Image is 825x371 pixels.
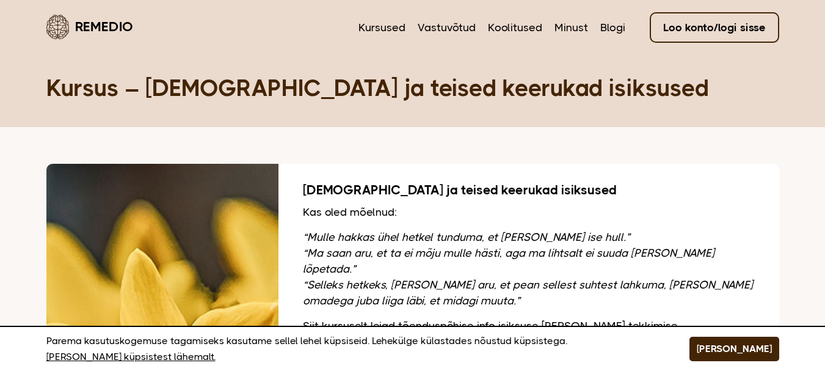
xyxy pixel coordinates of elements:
[303,182,755,198] h2: [DEMOGRAPHIC_DATA] ja teised keerukad isiksused
[46,333,659,365] p: Parema kasutuskogemuse tagamiseks kasutame sellel lehel küpsiseid. Lehekülge külastades nõustud k...
[303,204,755,220] p: Kas oled mõelnud:
[600,20,625,35] a: Blogi
[650,12,779,43] a: Loo konto/logi sisse
[488,20,542,35] a: Koolitused
[46,15,69,39] img: Remedio logo
[554,20,588,35] a: Minust
[46,349,216,365] a: [PERSON_NAME] küpsistest lähemalt.
[46,73,779,103] h1: Kursus – [DEMOGRAPHIC_DATA] ja teised keerukad isiksused
[689,337,779,361] button: [PERSON_NAME]
[303,229,755,309] p: “Mulle hakkas ühel hetkel tunduma, et [PERSON_NAME] ise hull.” “Ma saan aru, et ta ei mõju mulle ...
[46,12,133,41] a: Remedio
[418,20,476,35] a: Vastuvõtud
[358,20,405,35] a: Kursused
